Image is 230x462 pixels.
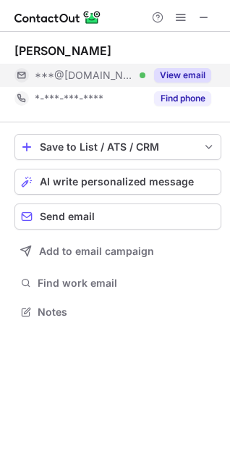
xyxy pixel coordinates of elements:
[14,302,221,322] button: Notes
[40,176,194,188] span: AI write personalized message
[35,69,135,82] span: ***@[DOMAIN_NAME]
[38,277,216,290] span: Find work email
[154,91,211,106] button: Reveal Button
[40,211,95,222] span: Send email
[40,141,196,153] div: Save to List / ATS / CRM
[39,245,154,257] span: Add to email campaign
[14,169,221,195] button: AI write personalized message
[14,9,101,26] img: ContactOut v5.3.10
[14,273,221,293] button: Find work email
[14,134,221,160] button: save-profile-one-click
[14,43,111,58] div: [PERSON_NAME]
[14,203,221,230] button: Send email
[38,306,216,319] span: Notes
[154,68,211,83] button: Reveal Button
[14,238,221,264] button: Add to email campaign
